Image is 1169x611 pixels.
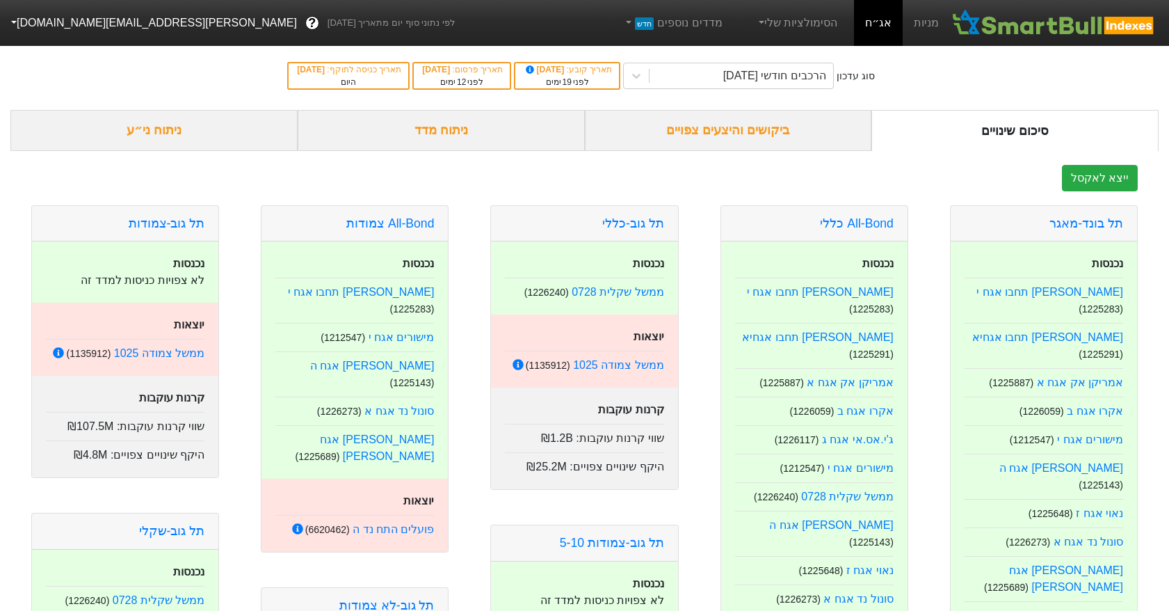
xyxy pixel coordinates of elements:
strong: נכנסות [173,566,204,578]
a: מישורים אגח י [1057,434,1123,445]
strong: נכנסות [633,257,664,269]
a: אמריקן אק אגח א [807,376,893,388]
a: ממשל צמודה 1025 [573,359,663,371]
div: תאריך קובע : [522,63,612,76]
div: הרכבים חודשי [DATE] [723,68,826,84]
div: היקף שינויים צפויים : [46,441,204,463]
a: מישורים אגח י [828,462,894,474]
img: SmartBull [950,9,1158,37]
small: ( 1212547 ) [1010,434,1054,445]
small: ( 1135912 ) [526,360,570,371]
span: [DATE] [297,65,327,74]
div: סיכום שינויים [871,110,1159,151]
a: סונול נד אגח א [364,405,434,417]
span: היום [341,77,356,87]
a: מדדים נוספיםחדש [618,9,728,37]
small: ( 1225648 ) [799,565,844,576]
div: תאריך כניסה לתוקף : [296,63,401,76]
span: 12 [457,77,466,87]
strong: יוצאות [634,331,664,342]
span: ₪1.2B [541,432,573,444]
a: תל בונד-מאגר [1049,216,1123,230]
a: [PERSON_NAME] תחבו אגח י [976,286,1123,298]
span: ? [308,14,316,33]
small: ( 1225887 ) [989,377,1033,388]
p: לא צפויות כניסות למדד זה [46,272,204,289]
small: ( 1212547 ) [321,332,365,343]
div: סוג עדכון [837,69,875,84]
strong: קרנות עוקבות [139,392,204,404]
small: ( 1225143 ) [1079,479,1123,491]
small: ( 1225291 ) [849,349,894,360]
small: ( 1212547 ) [780,463,825,474]
small: ( 1225689 ) [296,451,340,462]
strong: נכנסות [862,257,894,269]
span: ₪107.5M [67,420,113,432]
span: [DATE] [422,65,452,74]
strong: נכנסות [1092,257,1123,269]
small: ( 1226240 ) [524,287,569,298]
small: ( 1225689 ) [984,582,1029,593]
small: ( 1226240 ) [754,491,798,502]
small: ( 6620462 ) [305,524,350,535]
a: נאוי אגח ז [846,564,894,576]
a: ממשל שקלית 0728 [801,491,893,502]
a: סונול נד אגח א [1054,536,1123,548]
div: תאריך פרסום : [421,63,503,76]
a: סונול נד אגח א [823,593,893,605]
div: לפני ימים [522,76,612,88]
small: ( 1225283 ) [390,303,435,315]
small: ( 1226059 ) [790,406,835,417]
a: ממשל צמודה 1025 [114,347,204,359]
div: ביקושים והיצעים צפויים [585,110,872,151]
span: 19 [563,77,572,87]
a: [PERSON_NAME] תחבו אגח י [288,286,435,298]
div: היקף שינויים צפויים : [505,452,663,475]
p: לא צפויות כניסות למדד זה [505,592,663,609]
span: לפי נתוני סוף יום מתאריך [DATE] [328,16,455,30]
small: ( 1225143 ) [849,537,894,548]
a: [PERSON_NAME] אגח [PERSON_NAME] [320,434,434,462]
a: אקרו אגח ב [837,405,894,417]
a: תל גוב-צמודות 5-10 [560,536,664,550]
small: ( 1135912 ) [66,348,111,359]
div: לפני ימים [421,76,503,88]
strong: יוצאות [403,495,434,507]
small: ( 1225291 ) [1079,349,1123,360]
strong: נכנסות [633,578,664,589]
a: תל גוב-שקלי [139,524,205,538]
a: תל גוב-כללי [602,216,664,230]
a: All-Bond כללי [820,216,893,230]
small: ( 1226273 ) [1006,537,1050,548]
strong: יוצאות [174,319,204,331]
a: ממשל שקלית 0728 [572,286,663,298]
a: הסימולציות שלי [750,9,844,37]
a: נאוי אגח ז [1076,507,1123,519]
div: שווי קרנות עוקבות : [46,412,204,435]
a: ג'י.אס.אי אגח ג [822,434,894,445]
span: ₪4.8M [74,449,108,461]
div: שווי קרנות עוקבות : [505,424,663,447]
span: ₪25.2M [526,461,566,473]
a: אמריקן אק אגח א [1037,376,1123,388]
a: [PERSON_NAME] תחבו אגח י [747,286,894,298]
small: ( 1226059 ) [1019,406,1064,417]
a: [PERSON_NAME] תחבו אגחיא [972,331,1124,343]
small: ( 1225283 ) [849,303,894,315]
a: אקרו אגח ב [1067,405,1123,417]
small: ( 1225143 ) [390,377,435,388]
div: ניתוח ני״ע [10,110,298,151]
a: All-Bond צמודות [346,216,434,230]
span: [DATE] [524,65,567,74]
small: ( 1225283 ) [1079,303,1123,315]
small: ( 1226240 ) [65,595,109,606]
small: ( 1225648 ) [1029,508,1073,519]
a: תל גוב-צמודות [129,216,205,230]
div: ניתוח מדד [298,110,585,151]
a: [PERSON_NAME] אגח ה [999,462,1124,474]
a: [PERSON_NAME] אגח [PERSON_NAME] [1009,564,1123,593]
strong: קרנות עוקבות [598,404,663,415]
small: ( 1225887 ) [759,377,804,388]
a: פועלים התח נד ה [353,523,434,535]
strong: נכנסות [403,257,434,269]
